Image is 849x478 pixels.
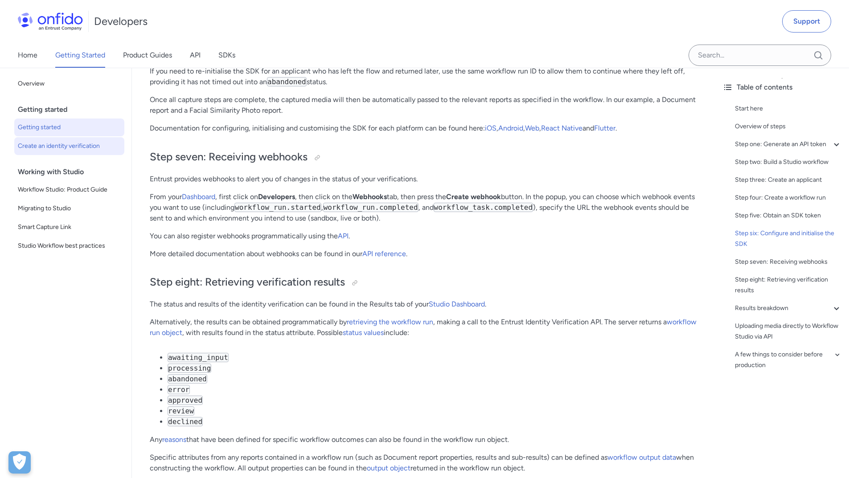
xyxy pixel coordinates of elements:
p: Any that have been defined for specific workflow outcomes can also be found in the workflow run o... [150,434,697,445]
a: Support [782,10,831,33]
p: Documentation for configuring, initialising and customising the SDK for each platform can be foun... [150,123,697,134]
a: Step eight: Retrieving verification results [735,274,842,296]
strong: Developers [258,192,295,201]
div: Working with Studio [18,163,128,181]
a: Step four: Create a workflow run [735,192,842,203]
a: API [190,43,201,68]
code: abandoned [168,374,207,384]
div: Table of contents [722,82,842,93]
a: Flutter [594,124,615,132]
code: workflow_task.completed [434,203,533,212]
code: abandoned [267,77,307,86]
a: Home [18,43,37,68]
p: The status and results of the identity verification can be found in the Results tab of your . [150,299,697,310]
a: Getting Started [55,43,105,68]
a: Create an identity verification [14,137,124,155]
img: Onfido Logo [18,12,83,30]
a: Product Guides [123,43,172,68]
strong: Webhooks [353,192,387,201]
a: workflow output data [607,453,676,462]
p: Entrust provides webhooks to alert you of changes in the status of your verifications. [150,174,697,184]
p: More detailed documentation about webhooks can be found in our . [150,249,697,259]
span: Create an identity verification [18,141,121,151]
h2: Step seven: Receiving webhooks [150,150,697,165]
a: status values [343,328,384,337]
code: workflow_run.completed [323,203,418,212]
a: Web [525,124,539,132]
a: Step seven: Receiving webhooks [735,257,842,267]
a: Step three: Create an applicant [735,175,842,185]
a: Step two: Build a Studio workflow [735,157,842,168]
span: Workflow Studio: Product Guide [18,184,121,195]
p: From your , first click on , then click on the tab, then press the button. In the popup, you can ... [150,192,697,224]
a: API [338,232,349,240]
a: Getting started [14,118,124,136]
a: Overview of steps [735,121,842,132]
h2: Step eight: Retrieving verification results [150,275,697,290]
input: Onfido search input field [689,45,831,66]
code: awaiting_input [168,353,229,362]
span: Migrating to Studio [18,203,121,214]
a: iOS [485,124,496,132]
span: Studio Workflow best practices [18,241,121,251]
a: Step five: Obtain an SDK token [735,210,842,221]
a: Migrating to Studio [14,200,124,217]
a: Smart Capture Link [14,218,124,236]
p: Once all capture steps are complete, the captured media will then be automatically passed to the ... [150,94,697,116]
code: review [168,406,194,416]
code: approved [168,396,203,405]
a: SDKs [218,43,235,68]
a: Workflow Studio: Product Guide [14,181,124,199]
p: Alternatively, the results can be obtained programmatically by , making a call to the Entrust Ide... [150,317,697,338]
p: Specific attributes from any reports contained in a workflow run (such as Document report propert... [150,452,697,474]
a: Uploading media directly to Workflow Studio via API [735,321,842,342]
p: You can also register webhooks programmatically using the . [150,231,697,241]
button: Open Preferences [8,451,31,474]
a: Studio Workflow best practices [14,237,124,255]
a: reasons [162,435,186,444]
a: output object [367,464,410,472]
a: A few things to consider before production [735,349,842,371]
span: Smart Capture Link [18,222,121,233]
a: Results breakdown [735,303,842,314]
a: Step one: Generate an API token [735,139,842,150]
h1: Developers [94,14,148,29]
code: error [168,385,190,394]
p: If you need to re-initialise the SDK for an applicant who has left the flow and returned later, u... [150,66,697,87]
a: Studio Dashboard [429,300,485,308]
a: Start here [735,103,842,114]
a: retrieving the workflow run [347,318,433,326]
div: Cookie Preferences [8,451,31,474]
a: Dashboard [182,192,215,201]
code: processing [168,364,211,373]
span: Overview [18,78,121,89]
a: React Native [541,124,582,132]
code: workflow_run.started [234,203,321,212]
span: Getting started [18,122,121,133]
a: Android [498,124,523,132]
a: Step six: Configure and initialise the SDK [735,228,842,249]
strong: Create webhook [446,192,501,201]
code: declined [168,417,203,426]
a: API reference [362,249,406,258]
div: Getting started [18,101,128,118]
a: Overview [14,75,124,93]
